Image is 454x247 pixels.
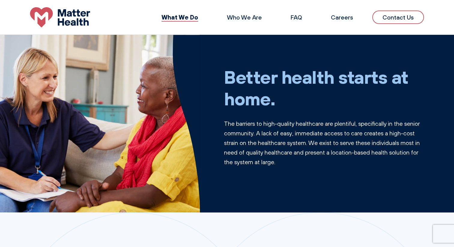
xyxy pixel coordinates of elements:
a: FAQ [291,14,302,21]
h1: Better health starts at home. [224,66,424,109]
a: Who We Are [227,14,262,21]
p: The barriers to high-quality healthcare are plentiful, specifically in the senior community. A la... [224,119,424,167]
a: Careers [331,14,353,21]
a: Contact Us [372,11,424,24]
a: What We Do [162,13,198,21]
